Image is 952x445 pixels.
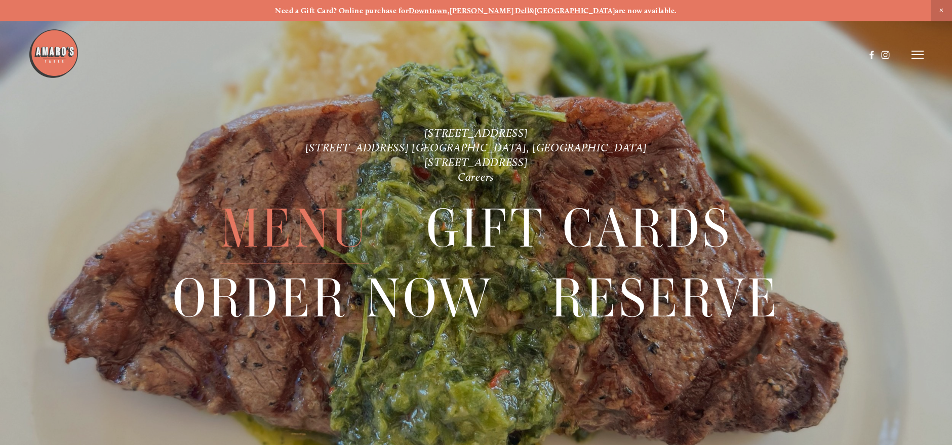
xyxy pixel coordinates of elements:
a: [GEOGRAPHIC_DATA] [535,6,615,15]
a: Downtown [409,6,448,15]
img: Amaro's Table [28,28,79,79]
strong: Need a Gift Card? Online purchase for [275,6,409,15]
a: [STREET_ADDRESS] [424,155,528,169]
a: Menu [220,194,369,263]
span: Menu [220,194,369,264]
span: Gift Cards [426,194,732,264]
a: [STREET_ADDRESS] [GEOGRAPHIC_DATA], [GEOGRAPHIC_DATA] [305,141,647,154]
strong: & [529,6,534,15]
a: Gift Cards [426,194,732,263]
a: Order Now [173,264,494,333]
a: Careers [458,171,494,184]
a: [STREET_ADDRESS] [424,126,528,140]
a: Reserve [551,264,779,333]
a: [PERSON_NAME] Dell [450,6,529,15]
strong: are now available. [615,6,677,15]
strong: , [448,6,450,15]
